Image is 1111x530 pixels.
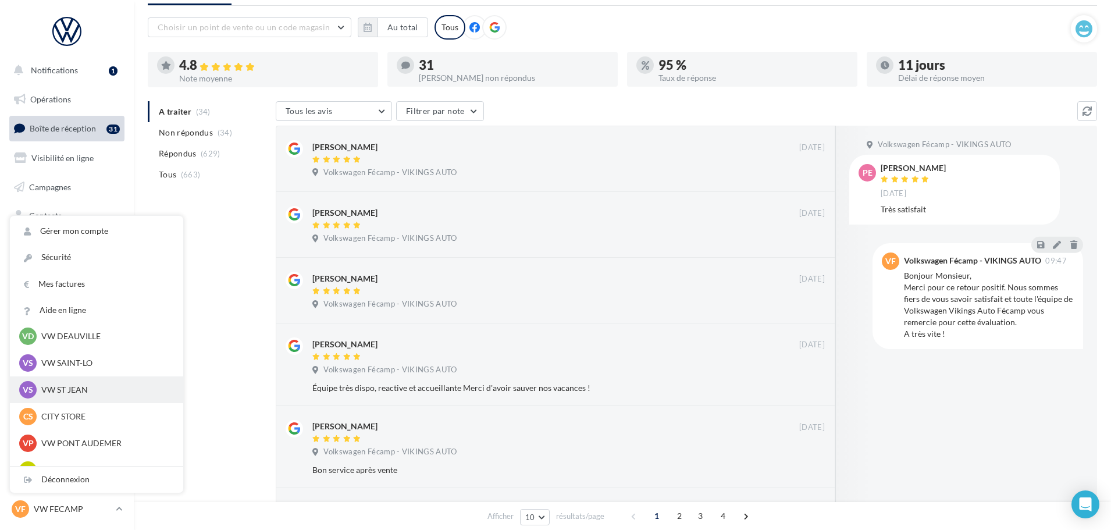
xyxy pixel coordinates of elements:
[106,125,120,134] div: 31
[159,127,213,138] span: Non répondus
[41,437,169,449] p: VW PONT AUDEMER
[358,17,428,37] button: Au total
[23,357,33,369] span: VS
[881,204,1051,215] div: Très satisfait
[658,59,848,72] div: 95 %
[312,421,378,432] div: [PERSON_NAME]
[109,66,117,76] div: 1
[323,447,457,457] span: Volkswagen Fécamp - VIKINGS AUTO
[7,290,127,325] a: PLV et print personnalisable
[41,464,169,476] p: VW LISIEUX
[525,513,535,522] span: 10
[312,141,378,153] div: [PERSON_NAME]
[904,270,1074,340] div: Bonjour Monsieur, Merci pour ce retour positif. Nous sommes fiers de vous savoir satisfait et tou...
[1071,490,1099,518] div: Open Intercom Messenger
[323,168,457,178] span: Volkswagen Fécamp - VIKINGS AUTO
[670,507,689,525] span: 2
[23,464,33,476] span: VL
[520,509,550,525] button: 10
[41,384,169,396] p: VW ST JEAN
[7,329,127,364] a: Campagnes DataOnDemand
[7,146,127,170] a: Visibilité en ligne
[10,467,183,493] div: Déconnexion
[9,498,124,520] a: VF VW FECAMP
[863,167,873,179] span: PE
[15,503,26,515] span: VF
[799,208,825,219] span: [DATE]
[179,59,369,72] div: 4.8
[312,339,378,350] div: [PERSON_NAME]
[218,128,232,137] span: (34)
[29,182,71,191] span: Campagnes
[158,22,330,32] span: Choisir un point de vente ou un code magasin
[29,211,62,220] span: Contacts
[647,507,666,525] span: 1
[881,188,906,199] span: [DATE]
[312,382,749,394] div: Équipe très dispo, reactive et accueillante Merci d'avoir sauver nos vacances !
[31,153,94,163] span: Visibilité en ligne
[904,257,1041,265] div: Volkswagen Fécamp - VIKINGS AUTO
[41,411,169,422] p: CITY STORE
[7,262,127,286] a: Calendrier
[276,101,392,121] button: Tous les avis
[312,207,378,219] div: [PERSON_NAME]
[323,299,457,310] span: Volkswagen Fécamp - VIKINGS AUTO
[799,143,825,153] span: [DATE]
[181,170,201,179] span: (663)
[378,17,428,37] button: Au total
[881,164,946,172] div: [PERSON_NAME]
[7,175,127,200] a: Campagnes
[10,244,183,271] a: Sécurité
[22,330,34,342] span: VD
[691,507,710,525] span: 3
[7,87,127,112] a: Opérations
[31,65,78,75] span: Notifications
[799,422,825,433] span: [DATE]
[34,503,111,515] p: VW FECAMP
[41,357,169,369] p: VW SAINT-LO
[7,233,127,257] a: Médiathèque
[10,218,183,244] a: Gérer mon compte
[396,101,484,121] button: Filtrer par note
[179,74,369,83] div: Note moyenne
[1045,257,1067,265] span: 09:47
[435,15,465,40] div: Tous
[898,59,1088,72] div: 11 jours
[201,149,220,158] span: (629)
[487,511,514,522] span: Afficher
[799,340,825,350] span: [DATE]
[7,116,127,141] a: Boîte de réception31
[159,148,197,159] span: Répondus
[7,204,127,228] a: Contacts
[159,169,176,180] span: Tous
[148,17,351,37] button: Choisir un point de vente ou un code magasin
[419,74,608,82] div: [PERSON_NAME] non répondus
[419,59,608,72] div: 31
[658,74,848,82] div: Taux de réponse
[799,274,825,284] span: [DATE]
[885,255,896,267] span: VF
[556,511,604,522] span: résultats/page
[23,411,33,422] span: CS
[323,233,457,244] span: Volkswagen Fécamp - VIKINGS AUTO
[23,384,33,396] span: VS
[30,94,71,104] span: Opérations
[323,365,457,375] span: Volkswagen Fécamp - VIKINGS AUTO
[7,58,122,83] button: Notifications 1
[312,273,378,284] div: [PERSON_NAME]
[714,507,732,525] span: 4
[10,297,183,323] a: Aide en ligne
[23,437,34,449] span: VP
[898,74,1088,82] div: Délai de réponse moyen
[878,140,1011,150] span: Volkswagen Fécamp - VIKINGS AUTO
[286,106,333,116] span: Tous les avis
[30,123,96,133] span: Boîte de réception
[41,330,169,342] p: VW DEAUVILLE
[10,271,183,297] a: Mes factures
[312,464,749,476] div: Bon service après vente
